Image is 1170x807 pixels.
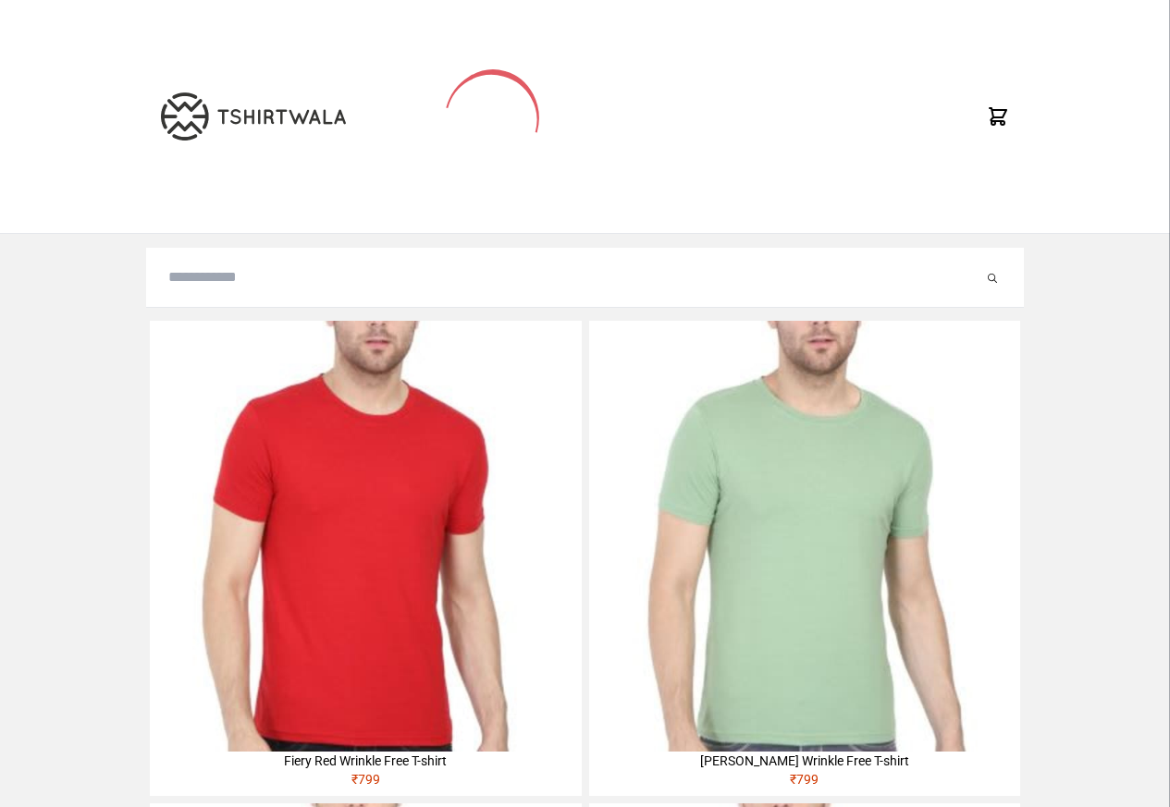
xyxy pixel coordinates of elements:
[589,321,1020,752] img: 4M6A2211-320x320.jpg
[150,321,581,796] a: Fiery Red Wrinkle Free T-shirt₹799
[589,321,1020,796] a: [PERSON_NAME] Wrinkle Free T-shirt₹799
[589,752,1020,770] div: [PERSON_NAME] Wrinkle Free T-shirt
[589,770,1020,796] div: ₹ 799
[150,770,581,796] div: ₹ 799
[150,752,581,770] div: Fiery Red Wrinkle Free T-shirt
[161,92,346,141] img: TW-LOGO-400-104.png
[150,321,581,752] img: 4M6A2225-320x320.jpg
[983,266,1002,288] button: Submit your search query.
